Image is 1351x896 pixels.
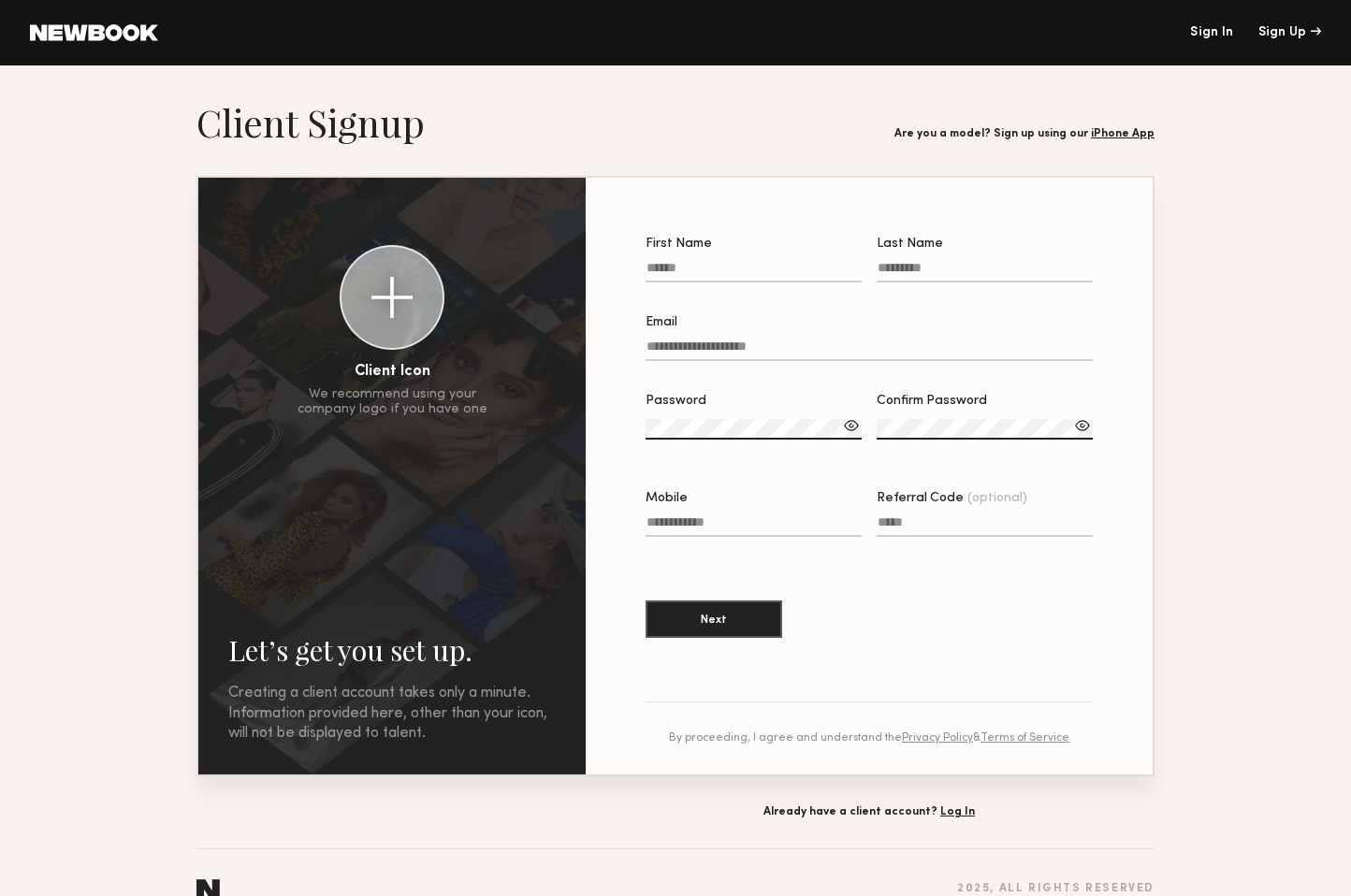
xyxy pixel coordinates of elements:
[646,600,782,638] button: Next
[1091,128,1155,139] a: iPhone App
[228,684,556,744] div: Creating a client account takes only a minute. Information provided here, other than your icon, w...
[196,99,425,146] h1: Client Signup
[646,238,862,251] div: First Name
[967,492,1027,505] span: (optional)
[646,340,1093,361] input: Email
[646,419,862,440] input: Password
[877,419,1093,440] input: Confirm Password
[902,732,973,744] a: Privacy Policy
[1258,26,1321,39] div: Sign Up
[981,732,1069,744] a: Terms of Service
[584,806,1155,818] div: Already have a client account?
[877,492,1093,505] div: Referral Code
[646,261,862,282] input: First Name
[877,261,1093,282] input: Last Name
[877,515,1093,537] input: Referral Code(optional)
[646,492,862,505] div: Mobile
[646,515,862,537] input: Mobile
[957,883,1155,895] div: 2025 , all rights reserved
[877,238,1093,251] div: Last Name
[940,806,975,817] a: Log In
[1190,26,1233,39] a: Sign In
[298,387,487,417] div: We recommend using your company logo if you have one
[877,395,1093,408] div: Confirm Password
[646,395,862,408] div: Password
[894,128,1155,140] div: Are you a model? Sign up using our
[355,365,430,380] div: Client Icon
[646,732,1093,744] div: By proceeding, I agree and understand the &
[646,316,1093,329] div: Email
[228,631,556,669] h2: Let’s get you set up.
